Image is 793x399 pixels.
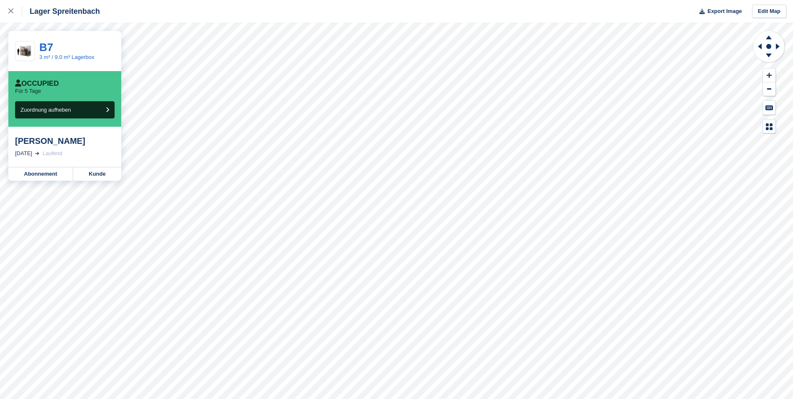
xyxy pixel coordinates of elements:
a: 3 m² / 9.0 m³ Lagerbox [39,54,94,60]
div: [DATE] [15,149,32,158]
a: Kunde [73,167,121,181]
p: Für 5 Tage [15,88,41,95]
button: Export Image [694,5,742,18]
button: Map Legend [763,120,775,133]
a: Edit Map [752,5,786,18]
img: 3,0%20q-unit.jpg [15,44,35,59]
span: Export Image [707,7,742,15]
a: Abonnement [8,167,73,181]
div: Lager Spreitenbach [22,6,100,16]
button: Zuordnung aufheben [15,101,115,118]
img: arrow-right-light-icn-cde0832a797a2874e46488d9cf13f60e5c3a73dbe684e267c42b8395dfbc2abf.svg [35,152,39,155]
button: Keyboard Shortcuts [763,101,775,115]
div: [PERSON_NAME] [15,136,115,146]
span: Zuordnung aufheben [20,107,71,113]
a: B7 [39,41,53,54]
button: Zoom Out [763,82,775,96]
button: Zoom In [763,69,775,82]
div: Occupied [15,79,59,88]
div: Laufend [43,149,62,158]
